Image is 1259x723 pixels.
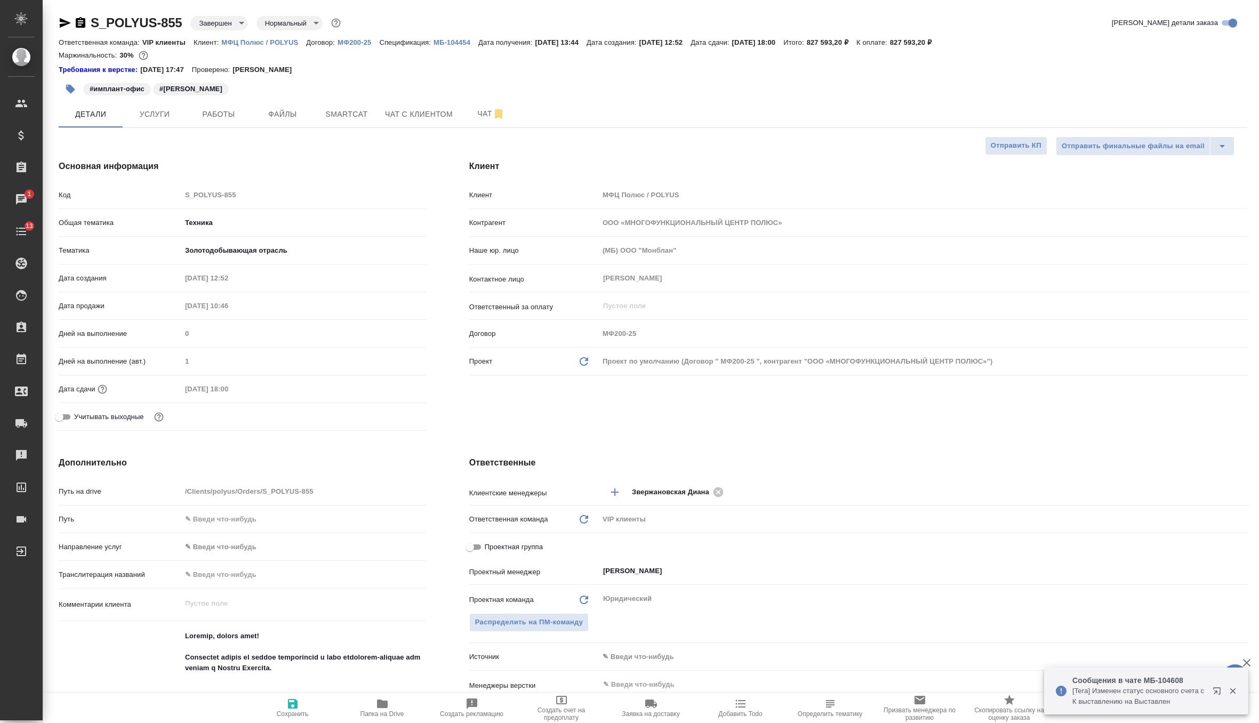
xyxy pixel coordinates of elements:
[193,108,244,121] span: Работы
[59,486,181,497] p: Путь на drive
[59,51,119,59] p: Маржинальность:
[140,65,192,75] p: [DATE] 17:47
[466,107,517,120] span: Чат
[221,38,306,46] p: МФЦ Полюс / POLYUS
[59,301,181,311] p: Дата продажи
[875,693,965,723] button: Призвать менеджера по развитию
[434,37,478,46] a: МБ-104454
[1112,18,1218,28] span: [PERSON_NAME] детали заказа
[469,613,589,632] span: В заказе уже есть ответственный ПМ или ПМ группа
[95,382,109,396] button: Если добавить услуги и заполнить их объемом, то дата рассчитается автоматически
[65,108,116,121] span: Детали
[469,652,599,662] p: Источник
[181,538,427,556] div: ✎ Введи что-нибудь
[59,328,181,339] p: Дней на выполнение
[181,298,275,314] input: Пустое поле
[59,456,427,469] h4: Дополнительно
[1062,140,1205,152] span: Отправить финальные файлы на email
[991,140,1041,152] span: Отправить КП
[434,38,478,46] p: МБ-104454
[256,16,323,30] div: Завершен
[159,84,222,94] p: #[PERSON_NAME]
[21,189,37,199] span: 1
[492,108,505,120] svg: Отписаться
[602,678,1208,691] input: ✎ Введи что-нибудь
[59,542,181,552] p: Направление услуг
[181,326,427,341] input: Пустое поле
[517,693,606,723] button: Создать счет на предоплату
[329,16,343,30] button: Доп статусы указывают на важность/срочность заказа
[1222,664,1248,691] button: 🙏
[91,15,182,30] a: S_POLYUS-855
[232,65,300,75] p: [PERSON_NAME]
[469,514,548,525] p: Ответственная команда
[90,84,145,94] p: #имплант-офис
[469,218,599,228] p: Контрагент
[1056,136,1210,156] button: Отправить финальные файлы на email
[129,108,180,121] span: Услуги
[469,302,599,312] p: Ответственный за оплату
[221,37,306,46] a: МФЦ Полюс / POLYUS
[181,242,427,260] div: Золотодобывающая отрасль
[338,37,380,46] a: МФ200-25
[321,108,372,121] span: Smartcat
[142,38,194,46] p: VIP клиенты
[965,693,1054,723] button: Скопировать ссылку на оценку заказа
[427,693,517,723] button: Создать рекламацию
[469,328,599,339] p: Договор
[74,412,144,422] span: Учитывать выходные
[587,38,639,46] p: Дата создания:
[181,354,427,369] input: Пустое поле
[890,38,940,46] p: 827 593,20 ₽
[181,214,427,232] div: Техника
[379,38,433,46] p: Спецификация:
[971,706,1048,721] span: Скопировать ссылку на оценку заказа
[181,511,427,527] input: ✎ Введи что-нибудь
[632,487,716,497] span: Звержановская Диана
[257,108,308,121] span: Файлы
[469,274,599,285] p: Контактное лицо
[59,245,181,256] p: Тематика
[785,693,875,723] button: Определить тематику
[632,485,727,499] div: Звержановская Диана
[469,245,599,256] p: Наше юр. лицо
[599,510,1247,528] div: VIP клиенты
[82,84,152,93] span: имплант-офис
[696,693,785,723] button: Добавить Todo
[599,187,1247,203] input: Пустое поле
[469,613,589,632] button: Распределить на ПМ-команду
[248,693,338,723] button: Сохранить
[475,616,583,629] span: Распределить на ПМ-команду
[59,273,181,284] p: Дата создания
[59,514,181,525] p: Путь
[1206,680,1232,706] button: Открыть в новой вкладке
[119,51,136,59] p: 30%
[190,16,247,30] div: Завершен
[194,38,221,46] p: Клиент:
[523,706,600,721] span: Создать счет на предоплату
[360,710,404,718] span: Папка на Drive
[856,38,890,46] p: К оплате:
[338,693,427,723] button: Папка на Drive
[181,187,427,203] input: Пустое поле
[181,270,275,286] input: Пустое поле
[469,680,599,691] p: Менеджеры верстки
[385,108,453,121] span: Чат с клиентом
[181,381,275,397] input: Пустое поле
[469,160,1247,173] h4: Клиент
[985,136,1047,155] button: Отправить КП
[798,710,862,718] span: Определить тематику
[783,38,806,46] p: Итого:
[1241,570,1244,572] button: Open
[262,19,310,28] button: Нормальный
[59,384,95,395] p: Дата сдачи
[469,456,1247,469] h4: Ответственные
[469,595,534,605] p: Проектная команда
[603,652,1234,662] div: ✎ Введи что-нибудь
[59,569,181,580] p: Транслитерация названий
[602,479,628,505] button: Добавить менеджера
[485,542,543,552] span: Проектная группа
[1241,491,1244,493] button: Open
[440,710,503,718] span: Создать рекламацию
[192,65,233,75] p: Проверено:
